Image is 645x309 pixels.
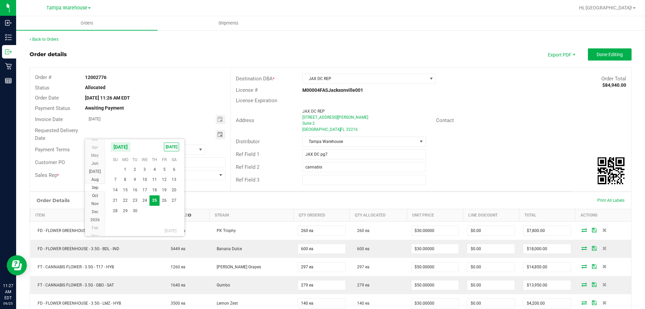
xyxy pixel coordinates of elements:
span: Sales Rep [35,172,57,178]
li: Export PDF [541,48,581,61]
input: 0 [412,244,459,254]
td: Thursday, September 11, 2025 [149,175,159,185]
button: Done Editing [588,48,632,61]
td: Tuesday, September 9, 2025 [130,175,140,185]
td: Tuesday, September 2, 2025 [130,164,140,175]
th: Mo [120,155,130,165]
td: Saturday, September 27, 2025 [169,195,179,206]
span: 25 [149,195,159,206]
span: 297 ea [354,265,370,269]
span: Jun [91,161,98,166]
span: Order Date [35,95,59,101]
span: Orders [72,20,102,26]
td: Monday, September 8, 2025 [120,175,130,185]
span: Nov [91,201,99,206]
span: Sep [92,185,98,190]
span: Save Order Detail [589,282,599,286]
span: Tampa Warehouse [303,137,417,146]
td: Friday, September 19, 2025 [160,185,169,195]
td: Friday, September 5, 2025 [160,164,169,175]
td: Monday, September 29, 2025 [120,206,130,216]
input: 0 [467,244,515,254]
input: 0 [412,262,459,272]
h1: Order Details [37,198,70,203]
span: 279 ea [354,283,370,287]
input: 0 [412,226,459,235]
span: Save Order Detail [589,246,599,250]
td: Sunday, September 7, 2025 [111,175,120,185]
input: 0 [467,262,515,272]
strong: Awaiting Payment [85,105,124,111]
input: 0 [523,280,571,290]
span: 5 [160,164,169,175]
span: 18 [149,185,159,195]
td: Saturday, September 13, 2025 [169,175,179,185]
span: Tampa Warehouse [46,5,87,11]
strong: [DATE] 11:26 AM EDT [85,95,130,101]
span: 17 [140,185,149,195]
span: 28 [111,206,120,216]
span: Payment Status [35,105,70,111]
span: Requested Delivery Date [35,127,78,141]
span: [DATE] [164,143,179,151]
th: Total [519,209,575,222]
span: 24 [140,195,149,206]
input: 0 [298,299,345,308]
th: Su [111,155,120,165]
span: May [91,153,99,158]
span: Distributor [236,139,260,145]
inline-svg: Outbound [5,48,12,55]
span: 23 [130,195,140,206]
span: 10 [140,175,149,185]
th: Qty Ordered [294,209,350,222]
th: Tu [130,155,140,165]
p: 11:27 AM EDT [3,283,13,301]
td: Sunday, September 28, 2025 [111,206,120,216]
span: Save Order Detail [589,301,599,305]
th: Qty Allocated [350,209,407,222]
span: Save Order Detail [589,228,599,232]
span: Ref Field 2 [236,164,259,170]
span: Hi, [GEOGRAPHIC_DATA]! [579,5,632,10]
span: 5449 ea [167,246,185,251]
span: License Expiration [236,98,277,104]
input: 0 [523,299,571,308]
span: Banana Dulce [213,246,242,251]
span: 30 [130,206,140,216]
span: Delete Order Detail [599,264,609,268]
input: 0 [523,226,571,235]
qrcode: 12002776 [598,157,625,184]
td: Thursday, September 25, 2025 [149,195,159,206]
span: Ref Field 3 [236,177,259,183]
span: Payment Terms [35,147,70,153]
span: 9 [130,175,140,185]
span: Gumbo [213,283,230,287]
a: Back to Orders [30,37,58,42]
span: 20 [169,185,179,195]
span: Shipments [209,20,248,26]
span: 3 [140,164,149,175]
td: Wednesday, September 10, 2025 [140,175,149,185]
th: Fr [160,155,169,165]
input: 0 [467,299,515,308]
span: FD - FLOWER GREENHOUSE - 3.5G - BDL - IND [34,246,119,251]
span: 140 ea [354,301,370,306]
td: Friday, September 26, 2025 [160,195,169,206]
td: Saturday, September 6, 2025 [169,164,179,175]
input: 0 [523,244,571,254]
span: 260 ea [354,228,370,233]
td: Wednesday, September 24, 2025 [140,195,149,206]
th: Line Discount [463,209,519,222]
a: Shipments [158,16,299,30]
span: Toggle calendar [216,130,225,139]
span: 16 [130,185,140,195]
span: 600 ea [354,246,370,251]
span: Lemon Zest [213,301,238,306]
span: Customer PO [35,159,65,165]
th: Sa [169,155,179,165]
td: Sunday, September 14, 2025 [111,185,120,195]
inline-svg: Retail [5,63,12,70]
span: Status [35,85,49,91]
span: Print All Labels [597,198,625,203]
span: Delete Order Detail [599,282,609,286]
